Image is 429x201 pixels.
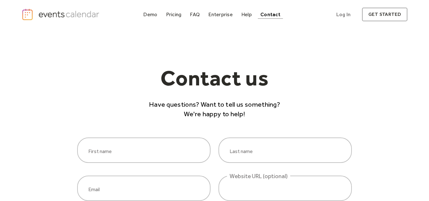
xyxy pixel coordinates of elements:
[206,10,235,19] a: Enterprise
[362,8,407,21] a: get started
[164,10,184,19] a: Pricing
[208,13,232,16] div: Enterprise
[166,13,182,16] div: Pricing
[22,8,101,21] a: home
[258,10,283,19] a: Contact
[330,8,357,21] a: Log In
[146,100,283,118] p: Have questions? Want to tell us something? We're happy to help!
[146,67,283,95] h1: Contact us
[190,13,200,16] div: FAQ
[260,13,280,16] div: Contact
[143,13,157,16] div: Demo
[187,10,202,19] a: FAQ
[141,10,160,19] a: Demo
[239,10,254,19] a: Help
[241,13,252,16] div: Help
